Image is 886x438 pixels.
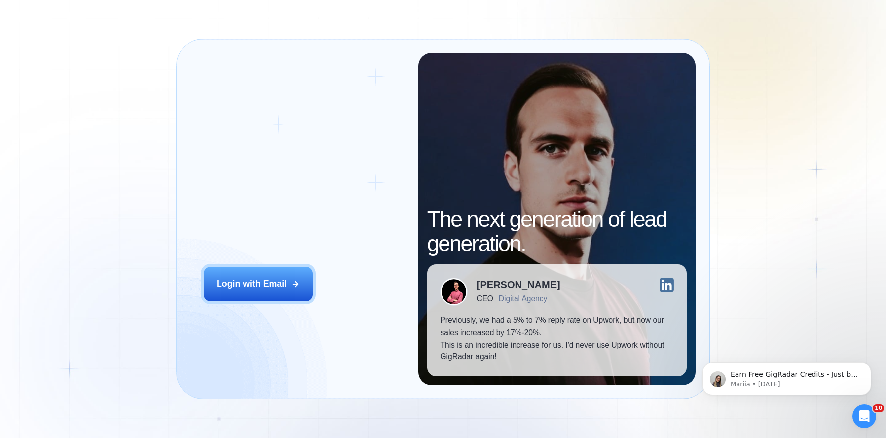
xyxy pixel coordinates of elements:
[427,207,687,256] h2: The next generation of lead generation.
[217,278,287,290] div: Login with Email
[204,267,313,301] button: Login with Email
[440,314,673,363] p: Previously, we had a 5% to 7% reply rate on Upwork, but now our sales increased by 17%-20%. This ...
[477,294,493,303] div: CEO
[499,294,547,303] div: Digital Agency
[687,342,886,411] iframe: Intercom notifications message
[873,404,884,412] span: 10
[477,280,560,290] div: [PERSON_NAME]
[852,404,876,428] iframe: Intercom live chat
